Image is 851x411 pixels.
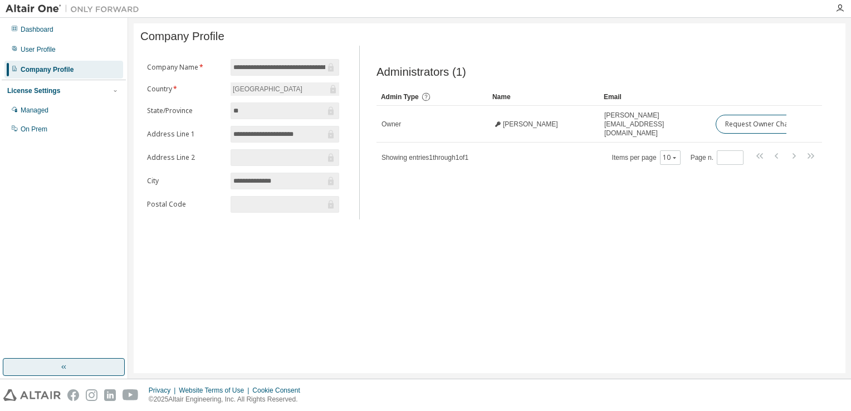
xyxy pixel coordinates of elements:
[691,150,744,165] span: Page n.
[612,150,681,165] span: Items per page
[381,93,419,101] span: Admin Type
[604,88,706,106] div: Email
[7,86,60,95] div: License Settings
[503,120,558,129] span: [PERSON_NAME]
[147,85,224,94] label: Country
[123,389,139,401] img: youtube.svg
[231,83,304,95] div: [GEOGRAPHIC_DATA]
[21,106,48,115] div: Managed
[382,120,401,129] span: Owner
[149,395,307,404] p: © 2025 Altair Engineering, Inc. All Rights Reserved.
[376,66,466,79] span: Administrators (1)
[716,115,810,134] button: Request Owner Change
[492,88,595,106] div: Name
[149,386,179,395] div: Privacy
[67,389,79,401] img: facebook.svg
[147,63,224,72] label: Company Name
[147,106,224,115] label: State/Province
[3,389,61,401] img: altair_logo.svg
[86,389,97,401] img: instagram.svg
[252,386,306,395] div: Cookie Consent
[231,82,339,96] div: [GEOGRAPHIC_DATA]
[21,45,56,54] div: User Profile
[604,111,706,138] span: [PERSON_NAME][EMAIL_ADDRESS][DOMAIN_NAME]
[179,386,252,395] div: Website Terms of Use
[21,125,47,134] div: On Prem
[147,153,224,162] label: Address Line 2
[140,30,224,43] span: Company Profile
[147,130,224,139] label: Address Line 1
[382,154,468,162] span: Showing entries 1 through 1 of 1
[21,65,74,74] div: Company Profile
[6,3,145,14] img: Altair One
[147,177,224,185] label: City
[663,153,678,162] button: 10
[21,25,53,34] div: Dashboard
[104,389,116,401] img: linkedin.svg
[147,200,224,209] label: Postal Code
